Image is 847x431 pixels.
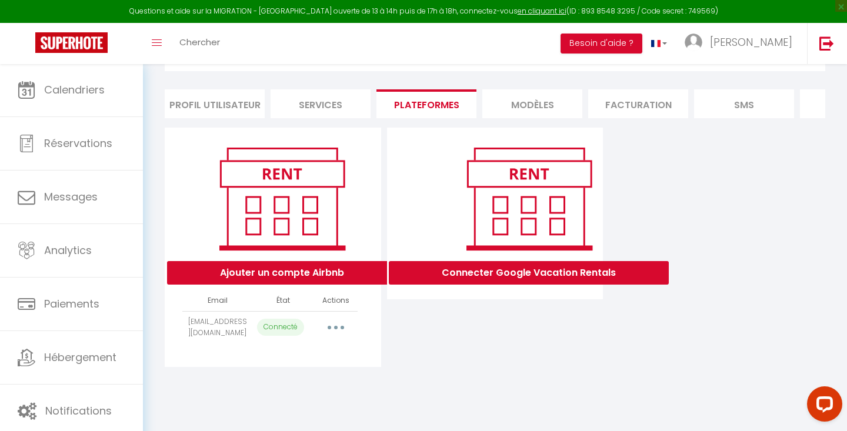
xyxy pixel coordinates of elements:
[694,89,794,118] li: SMS
[182,311,252,343] td: [EMAIL_ADDRESS][DOMAIN_NAME]
[561,34,642,54] button: Besoin d'aide ?
[44,350,116,365] span: Hébergement
[44,136,112,151] span: Réservations
[518,6,566,16] a: en cliquant ici
[482,89,582,118] li: MODÈLES
[798,382,847,431] iframe: LiveChat chat widget
[710,35,792,49] span: [PERSON_NAME]
[207,142,357,255] img: rent.png
[165,89,265,118] li: Profil Utilisateur
[685,34,702,51] img: ...
[44,296,99,311] span: Paiements
[45,403,112,418] span: Notifications
[454,142,604,255] img: rent.png
[588,89,688,118] li: Facturation
[35,32,108,53] img: Super Booking
[252,290,314,311] th: État
[314,290,358,311] th: Actions
[44,82,105,97] span: Calendriers
[44,243,92,258] span: Analytics
[182,290,252,311] th: Email
[389,261,669,285] button: Connecter Google Vacation Rentals
[167,261,397,285] button: Ajouter un compte Airbnb
[676,23,807,64] a: ... [PERSON_NAME]
[257,319,304,336] p: Connecté
[271,89,371,118] li: Services
[44,189,98,204] span: Messages
[171,23,229,64] a: Chercher
[819,36,834,51] img: logout
[179,36,220,48] span: Chercher
[376,89,476,118] li: Plateformes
